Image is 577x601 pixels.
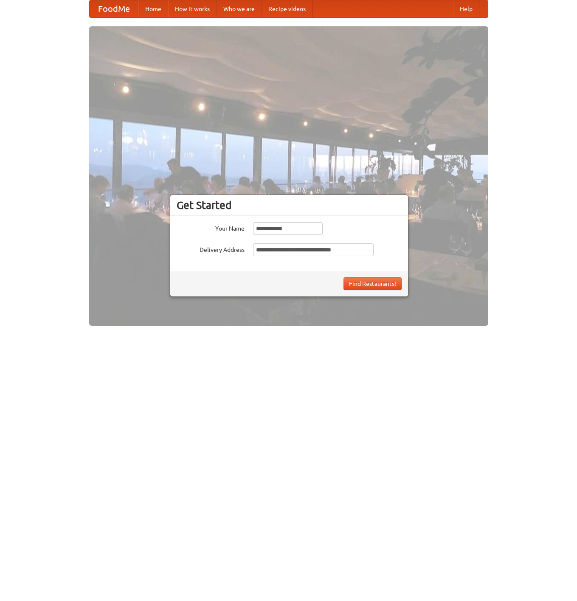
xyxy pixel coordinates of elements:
a: Who we are [217,0,262,17]
h3: Get Started [177,199,402,212]
a: FoodMe [90,0,138,17]
button: Find Restaurants! [343,277,402,290]
label: Delivery Address [177,243,245,254]
a: Help [453,0,479,17]
a: Home [138,0,168,17]
a: How it works [168,0,217,17]
label: Your Name [177,222,245,233]
a: Recipe videos [262,0,312,17]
